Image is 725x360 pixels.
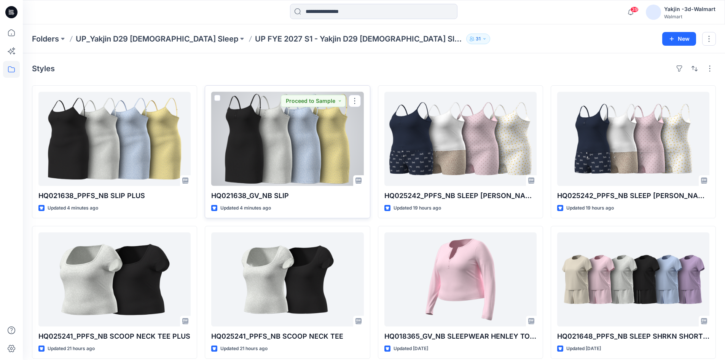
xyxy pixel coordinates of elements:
[211,92,363,186] a: HQ021638_GV_NB SLIP
[476,35,481,43] p: 31
[566,345,601,353] p: Updated [DATE]
[32,34,59,44] a: Folders
[38,232,191,326] a: HQ025241_PPFS_NB SCOOP NECK TEE PLUS
[466,34,490,44] button: 31
[646,5,661,20] img: avatar
[38,92,191,186] a: HQ021638_PPFS_NB SLIP PLUS
[394,345,428,353] p: Updated [DATE]
[211,190,363,201] p: HQ021638_GV_NB SLIP
[211,331,363,342] p: HQ025241_PPFS_NB SCOOP NECK TEE
[255,34,463,44] p: UP FYE 2027 S1 - Yakjin D29 [DEMOGRAPHIC_DATA] Sleepwear
[211,232,363,326] a: HQ025241_PPFS_NB SCOOP NECK TEE
[662,32,696,46] button: New
[566,204,614,212] p: Updated 19 hours ago
[557,92,709,186] a: HQ025242_PPFS_NB SLEEP CAMI BOXER SET
[384,92,537,186] a: HQ025242_PPFS_NB SLEEP CAMI BOXER SET PLUS
[384,232,537,326] a: HQ018365_GV_NB SLEEPWEAR HENLEY TOP PLUS
[630,6,639,13] span: 39
[220,204,271,212] p: Updated 4 minutes ago
[220,345,268,353] p: Updated 21 hours ago
[32,64,55,73] h4: Styles
[76,34,238,44] a: UP_Yakjin D29 [DEMOGRAPHIC_DATA] Sleep
[394,204,441,212] p: Updated 19 hours ago
[384,331,537,342] p: HQ018365_GV_NB SLEEPWEAR HENLEY TOP PLUS
[557,232,709,326] a: HQ021648_PPFS_NB SLEEP SHRKN SHORT SET
[384,190,537,201] p: HQ025242_PPFS_NB SLEEP [PERSON_NAME] SET PLUS
[38,190,191,201] p: HQ021638_PPFS_NB SLIP PLUS
[557,331,709,342] p: HQ021648_PPFS_NB SLEEP SHRKN SHORT SET
[664,5,715,14] div: Yakjin -3d-Walmart
[557,190,709,201] p: HQ025242_PPFS_NB SLEEP [PERSON_NAME] SET
[48,204,98,212] p: Updated 4 minutes ago
[664,14,715,19] div: Walmart
[48,345,95,353] p: Updated 21 hours ago
[38,331,191,342] p: HQ025241_PPFS_NB SCOOP NECK TEE PLUS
